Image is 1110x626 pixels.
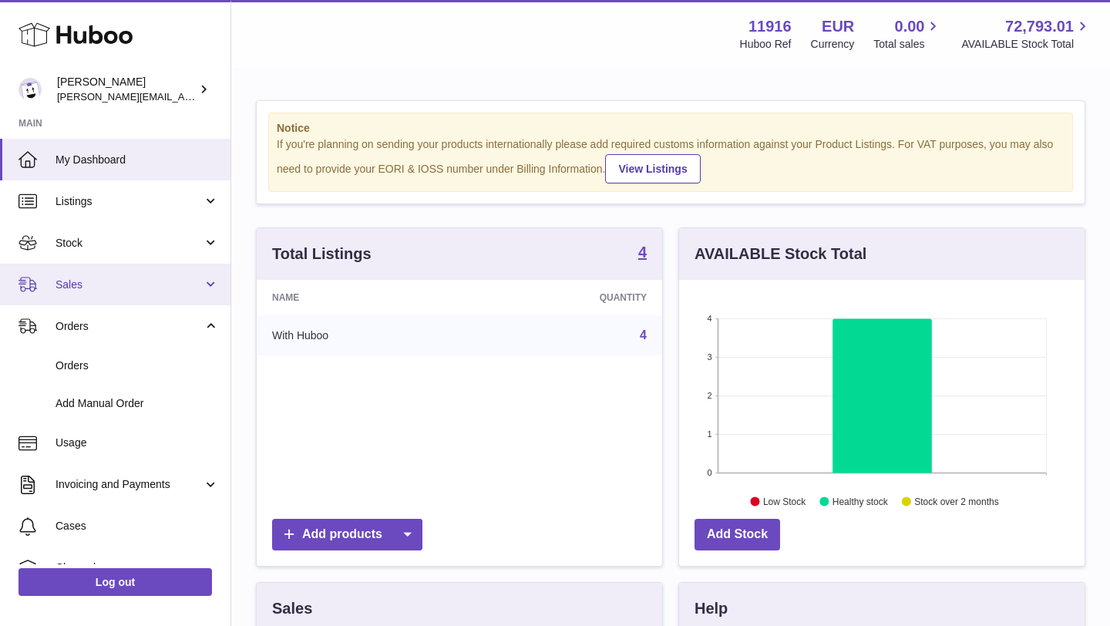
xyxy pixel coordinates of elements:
[55,560,219,575] span: Channels
[55,319,203,334] span: Orders
[895,16,925,37] span: 0.00
[707,468,711,477] text: 0
[740,37,792,52] div: Huboo Ref
[707,391,711,400] text: 2
[638,244,647,263] a: 4
[272,598,312,619] h3: Sales
[55,477,203,492] span: Invoicing and Payments
[55,194,203,209] span: Listings
[57,90,309,103] span: [PERSON_NAME][EMAIL_ADDRESS][DOMAIN_NAME]
[638,244,647,260] strong: 4
[272,244,372,264] h3: Total Listings
[277,137,1065,183] div: If you're planning on sending your products internationally please add required customs informati...
[55,236,203,251] span: Stock
[832,496,889,507] text: Healthy stock
[811,37,855,52] div: Currency
[695,519,780,550] a: Add Stock
[272,519,422,550] a: Add products
[470,280,662,315] th: Quantity
[1005,16,1074,37] span: 72,793.01
[55,153,219,167] span: My Dashboard
[763,496,806,507] text: Low Stock
[707,314,711,323] text: 4
[257,315,470,355] td: With Huboo
[695,598,728,619] h3: Help
[914,496,998,507] text: Stock over 2 months
[18,78,42,101] img: Katy@thewomenshealth.clinic
[55,436,219,450] span: Usage
[961,16,1091,52] a: 72,793.01 AVAILABLE Stock Total
[707,352,711,362] text: 3
[55,519,219,533] span: Cases
[605,154,700,183] a: View Listings
[55,278,203,292] span: Sales
[873,37,942,52] span: Total sales
[55,358,219,373] span: Orders
[748,16,792,37] strong: 11916
[961,37,1091,52] span: AVAILABLE Stock Total
[55,396,219,411] span: Add Manual Order
[257,280,470,315] th: Name
[277,121,1065,136] strong: Notice
[695,244,866,264] h3: AVAILABLE Stock Total
[57,75,196,104] div: [PERSON_NAME]
[707,429,711,439] text: 1
[873,16,942,52] a: 0.00 Total sales
[18,568,212,596] a: Log out
[822,16,854,37] strong: EUR
[640,328,647,342] a: 4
